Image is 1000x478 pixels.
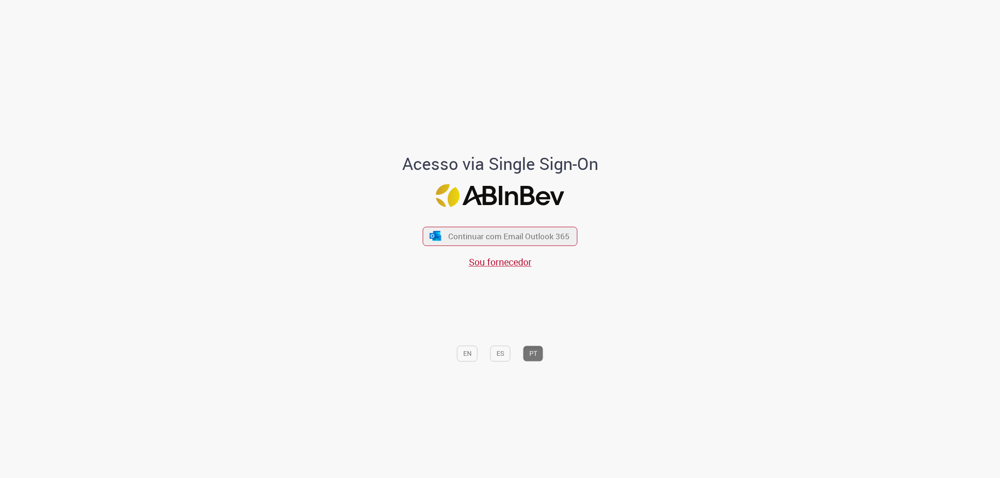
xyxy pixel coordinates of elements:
button: EN [457,346,478,361]
a: Sou fornecedor [469,256,532,268]
h1: Acesso via Single Sign-On [370,154,630,173]
button: ES [490,346,511,361]
span: Continuar com Email Outlook 365 [448,231,570,242]
button: PT [523,346,543,361]
img: ícone Azure/Microsoft 360 [429,231,442,241]
button: ícone Azure/Microsoft 360 Continuar com Email Outlook 365 [423,227,578,246]
img: Logo ABInBev [436,184,564,207]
